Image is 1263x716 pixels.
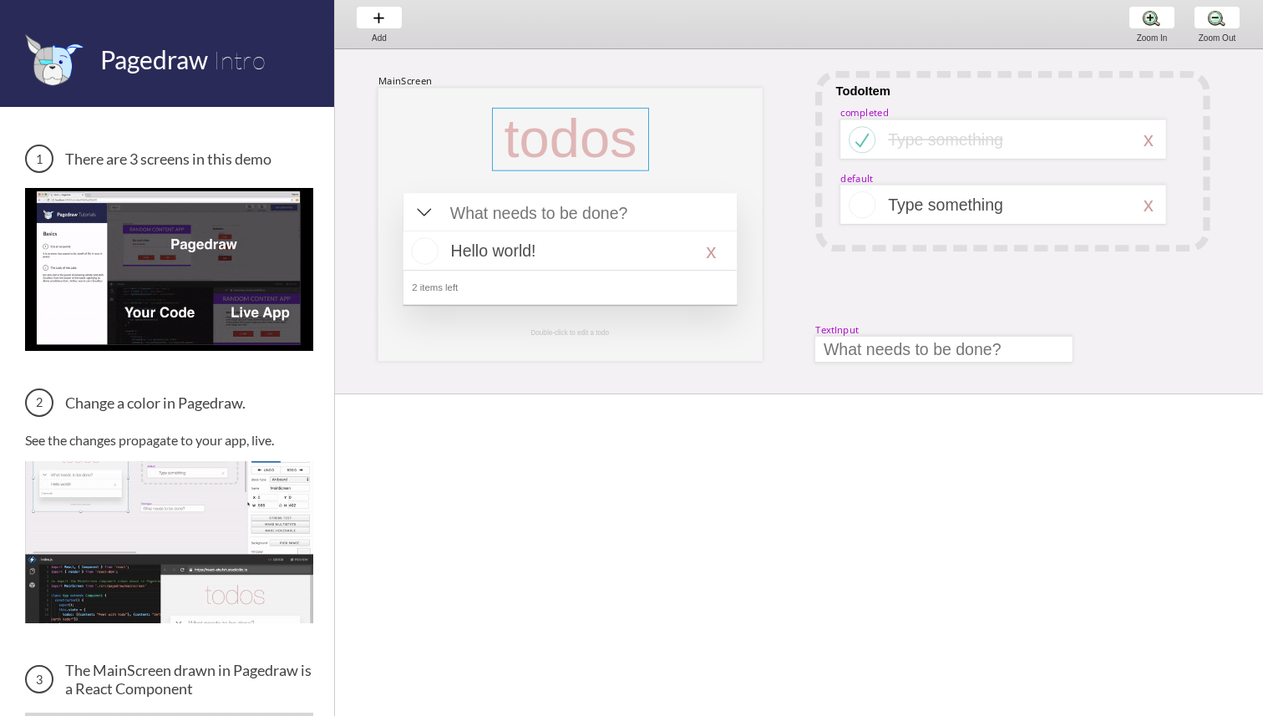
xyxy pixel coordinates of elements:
div: default [840,171,873,184]
img: Change a color in Pagedraw [25,461,313,623]
h3: There are 3 screens in this demo [25,145,313,173]
img: zoom-plus.png [1143,9,1160,27]
div: MainScreen [378,74,433,87]
img: baseline-add-24px.svg [370,9,388,27]
h3: The MainScreen drawn in Pagedraw is a React Component [25,661,313,698]
div: x [1144,193,1154,216]
span: Pagedraw [100,44,208,74]
div: Zoom Out [1185,33,1249,43]
div: Add [347,33,411,43]
img: favicon.png [25,33,84,86]
h3: Change a color in Pagedraw. [25,388,313,417]
div: Zoom In [1120,33,1184,43]
div: completed [840,106,889,119]
p: See the changes propagate to your app, live. [25,432,313,448]
div: x [1144,128,1154,151]
img: zoom-minus.png [1208,9,1225,27]
img: 3 screens [25,188,313,350]
div: TextInput [815,323,859,336]
span: Intro [213,44,266,75]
